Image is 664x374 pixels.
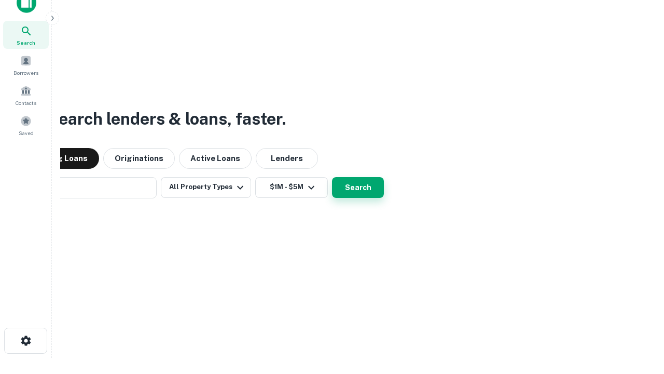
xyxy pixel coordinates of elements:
[255,177,328,198] button: $1M - $5M
[13,69,38,77] span: Borrowers
[16,99,36,107] span: Contacts
[47,106,286,131] h3: Search lenders & loans, faster.
[3,111,49,139] a: Saved
[179,148,252,169] button: Active Loans
[332,177,384,198] button: Search
[19,129,34,137] span: Saved
[256,148,318,169] button: Lenders
[161,177,251,198] button: All Property Types
[3,21,49,49] a: Search
[612,291,664,341] iframe: Chat Widget
[17,38,35,47] span: Search
[3,81,49,109] a: Contacts
[3,51,49,79] a: Borrowers
[103,148,175,169] button: Originations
